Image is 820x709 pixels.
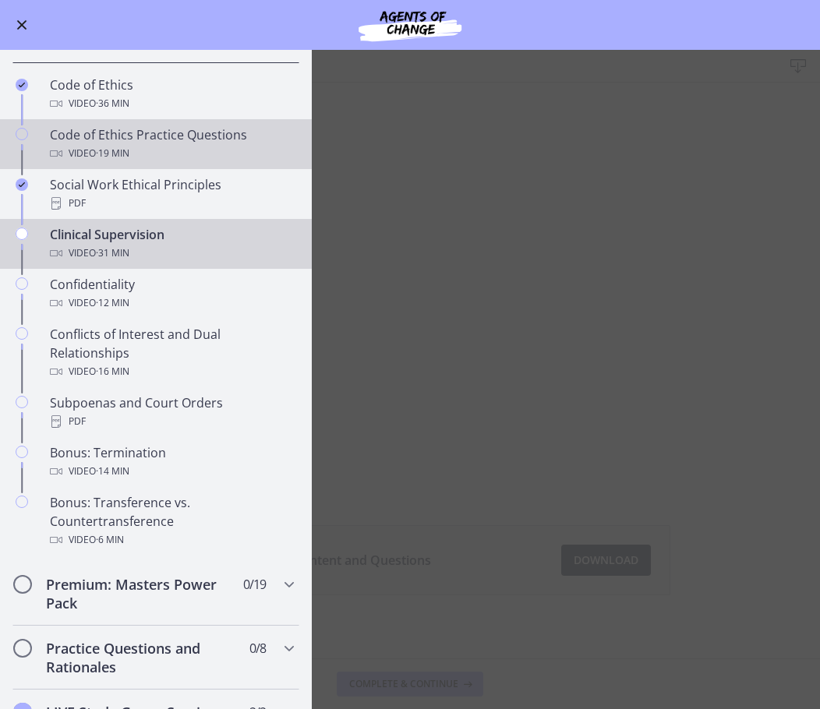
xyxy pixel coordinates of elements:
div: Video [50,462,293,481]
span: 0 / 19 [243,575,266,594]
span: · 6 min [96,531,124,549]
div: Code of Ethics [50,76,293,113]
i: Completed [16,79,28,91]
div: Confidentiality [50,275,293,312]
div: Subpoenas and Court Orders [50,393,293,431]
h2: Practice Questions and Rationales [46,639,236,676]
h2: Premium: Masters Power Pack [46,575,236,612]
div: Video [50,244,293,263]
span: · 16 min [96,362,129,381]
div: Video [50,144,293,163]
div: PDF [50,194,293,213]
span: · 31 min [96,244,129,263]
div: Bonus: Termination [50,443,293,481]
div: Conflicts of Interest and Dual Relationships [50,325,293,381]
span: · 14 min [96,462,129,481]
span: · 19 min [96,144,129,163]
div: Video [50,531,293,549]
div: Video [50,362,293,381]
div: Video [50,94,293,113]
img: Agents of Change [316,6,504,44]
span: · 12 min [96,294,129,312]
button: Enable menu [12,16,31,34]
div: Bonus: Transference vs. Countertransference [50,493,293,549]
span: 0 / 8 [249,639,266,658]
div: Video [50,294,293,312]
span: · 36 min [96,94,129,113]
div: Code of Ethics Practice Questions [50,125,293,163]
i: Completed [16,178,28,191]
div: PDF [50,412,293,431]
div: Social Work Ethical Principles [50,175,293,213]
div: Clinical Supervision [50,225,293,263]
